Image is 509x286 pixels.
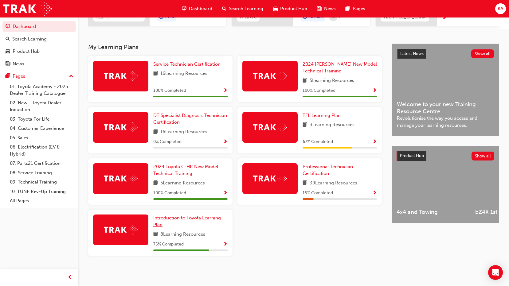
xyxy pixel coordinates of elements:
[2,58,76,70] a: News
[177,2,217,15] a: guage-iconDashboard
[303,180,307,187] span: book-icon
[223,87,228,95] button: Show Progress
[104,122,138,132] img: Trak
[7,177,76,187] a: 09. Technical Training
[488,265,503,280] div: Open Intercom Messenger
[303,77,307,85] span: book-icon
[2,46,76,57] a: Product Hub
[495,3,506,14] button: KA
[303,87,335,94] span: 100 % Completed
[372,88,377,94] span: Show Progress
[13,48,40,55] div: Product Hub
[153,163,228,177] a: 2024 Toyota C-HR New Model Technical Training
[153,113,227,125] span: DT Specialist Diagnosis Technician Certification
[153,214,228,228] a: Introduction to Toyota Learning Plan
[223,189,228,197] button: Show Progress
[13,73,25,80] div: Pages
[268,2,312,15] a: car-iconProduct Hub
[310,77,354,85] span: 5 Learning Resources
[372,139,377,145] span: Show Progress
[324,5,336,12] span: News
[372,138,377,146] button: Show Progress
[346,5,350,13] span: pages-icon
[177,14,182,19] span: next-icon
[153,87,186,94] span: 100 % Completed
[222,5,226,13] span: search-icon
[104,174,138,183] img: Trak
[253,174,287,183] img: Trak
[312,2,341,15] a: news-iconNews
[498,5,503,12] span: KA
[104,71,138,81] img: Trak
[303,138,333,145] span: 67 % Completed
[6,37,10,42] span: search-icon
[160,180,205,187] span: 5 Learning Resources
[189,5,212,12] span: Dashboard
[7,187,76,196] a: 10. TUNE Rev-Up Training
[2,20,76,71] button: DashboardSearch LearningProduct HubNews
[397,151,494,161] a: Product HubShow all
[153,138,182,145] span: 0 % Completed
[303,163,377,177] a: Professional Technician Certification
[2,33,76,45] a: Search Learning
[303,112,343,119] a: TFL Learning Plan
[68,274,72,281] span: prev-icon
[253,122,287,132] img: Trak
[397,115,494,129] span: Revolutionise the way you access and manage your learning resources.
[153,61,221,67] span: Service Technician Certification
[397,49,494,59] a: Latest NewsShow all
[3,2,52,16] a: Trak
[223,139,228,145] span: Show Progress
[7,124,76,133] a: 04. Customer Experience
[223,88,228,94] span: Show Progress
[353,5,365,12] span: Pages
[2,71,76,82] button: Pages
[6,49,10,54] span: car-icon
[160,128,207,136] span: 16 Learning Resources
[153,180,158,187] span: book-icon
[303,121,307,129] span: book-icon
[13,60,24,68] div: News
[7,196,76,206] a: All Pages
[88,44,382,51] h3: My Learning Plans
[104,225,138,234] img: Trak
[7,133,76,143] a: 05. Sales
[303,164,353,176] span: Professional Technician Certification
[229,5,263,12] span: Search Learning
[472,152,495,160] button: Show all
[153,128,158,136] span: book-icon
[160,231,205,238] span: 8 Learning Resources
[392,44,499,136] a: Latest NewsShow allWelcome to your new Training Resource CentreRevolutionise the way you access a...
[12,36,47,43] div: Search Learning
[442,15,447,21] span: next-icon
[7,142,76,159] a: 06. Electrification (EV & Hybrid)
[471,49,494,58] button: Show all
[2,21,76,32] a: Dashboard
[153,241,184,248] span: 75 % Completed
[273,5,278,13] span: car-icon
[303,113,341,118] span: TFL Learning Plan
[7,159,76,168] a: 07. Parts21 Certification
[400,51,424,56] span: Latest News
[223,242,228,247] span: Show Progress
[341,2,370,15] a: pages-iconPages
[69,72,73,80] span: up-icon
[153,61,223,68] a: Service Technician Certification
[6,24,10,29] span: guage-icon
[6,74,10,79] span: pages-icon
[310,180,357,187] span: 39 Learning Resources
[303,61,377,74] span: 2024 [PERSON_NAME] New Model Technical Training
[338,14,342,19] span: next-icon
[303,190,333,197] span: 15 % Completed
[153,215,221,228] span: Introduction to Toyota Learning Plan
[303,61,377,75] a: 2024 [PERSON_NAME] New Model Technical Training
[217,2,268,15] a: search-iconSearch Learning
[160,70,207,78] span: 16 Learning Resources
[153,70,158,78] span: book-icon
[372,191,377,196] span: Show Progress
[7,98,76,114] a: 02. New - Toyota Dealer Induction
[310,121,354,129] span: 3 Learning Resources
[7,168,76,178] a: 08. Service Training
[372,87,377,95] button: Show Progress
